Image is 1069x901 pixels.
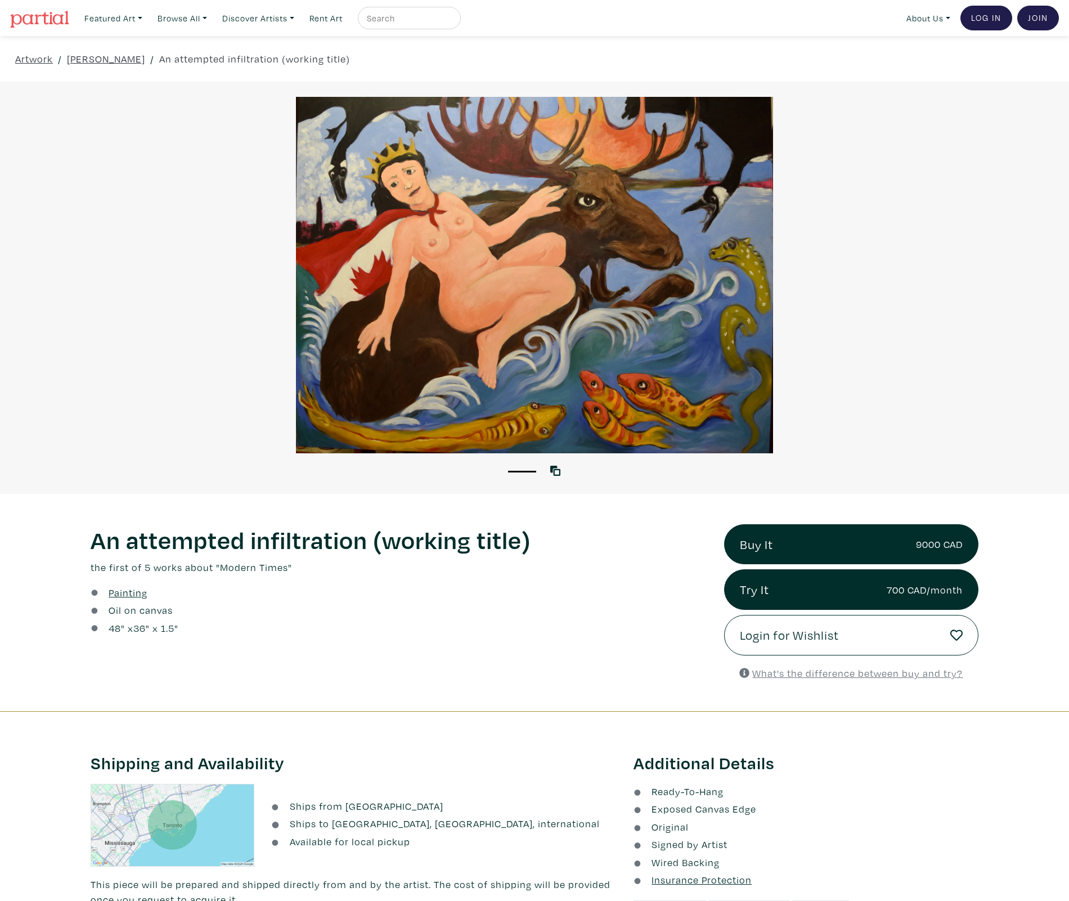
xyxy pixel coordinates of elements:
[150,51,154,66] span: /
[366,11,450,25] input: Search
[634,819,978,835] li: Original
[271,816,616,831] li: Ships to [GEOGRAPHIC_DATA], [GEOGRAPHIC_DATA], international
[271,799,616,814] li: Ships from [GEOGRAPHIC_DATA]
[58,51,62,66] span: /
[634,837,978,852] li: Signed by Artist
[109,586,147,599] u: Painting
[1017,6,1059,30] a: Join
[724,615,979,655] a: Login for Wishlist
[79,7,147,30] a: Featured Art
[740,626,839,645] span: Login for Wishlist
[217,7,299,30] a: Discover Artists
[91,752,617,774] h3: Shipping and Availability
[724,524,979,565] a: Buy It9000 CAD
[634,801,978,817] li: Exposed Canvas Edge
[508,471,536,472] button: 1 of 1
[634,784,978,799] li: Ready-To-Hang
[724,569,979,610] a: Try It700 CAD/month
[901,7,955,30] a: About Us
[133,622,146,635] span: 36
[152,7,212,30] a: Browse All
[652,873,752,886] u: Insurance Protection
[739,667,963,680] a: What's the difference between buy and try?
[159,51,350,66] a: An attempted infiltration (working title)
[109,622,121,635] span: 48
[887,582,963,597] small: 700 CAD/month
[91,560,707,575] p: the first of 5 works about "Modern Times"
[109,603,173,618] a: Oil on canvas
[634,873,752,886] a: Insurance Protection
[304,7,348,30] a: Rent Art
[916,537,963,552] small: 9000 CAD
[752,667,963,680] u: What's the difference between buy and try?
[67,51,145,66] a: [PERSON_NAME]
[960,6,1012,30] a: Log In
[634,855,978,870] li: Wired Backing
[109,621,178,636] div: " x " x 1.5"
[91,524,707,555] h1: An attempted infiltration (working title)
[634,752,978,774] h3: Additional Details
[271,834,616,849] li: Available for local pickup
[15,51,53,66] a: Artwork
[109,585,147,600] a: Painting
[91,784,255,867] img: staticmap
